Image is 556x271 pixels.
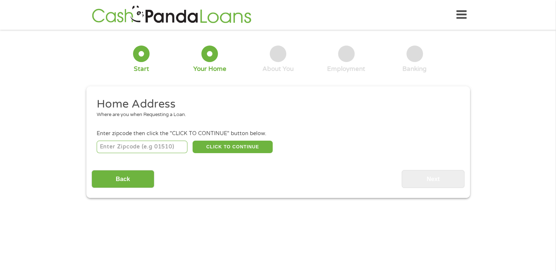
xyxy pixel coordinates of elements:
[402,170,464,188] input: Next
[327,65,365,73] div: Employment
[97,97,454,112] h2: Home Address
[402,65,427,73] div: Banking
[97,141,187,153] input: Enter Zipcode (e.g 01510)
[193,141,273,153] button: CLICK TO CONTINUE
[97,111,454,119] div: Where are you when Requesting a Loan.
[193,65,226,73] div: Your Home
[134,65,149,73] div: Start
[90,4,254,25] img: GetLoanNow Logo
[97,130,459,138] div: Enter zipcode then click the "CLICK TO CONTINUE" button below.
[262,65,294,73] div: About You
[92,170,154,188] input: Back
